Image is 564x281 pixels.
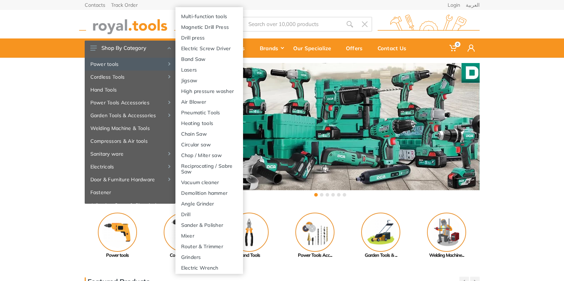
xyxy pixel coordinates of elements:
div: Cordless Tools [151,252,216,259]
a: Power tools [85,58,175,71]
a: Electric Screw Driver [175,43,243,53]
input: Site search [242,17,342,32]
a: Heating tools [175,118,243,128]
a: Electric Wrench [175,262,243,273]
div: Our Specialize [288,41,341,56]
a: Router & Trimmer [175,241,243,251]
button: Shop By Category [85,41,175,56]
img: Royal - Power Tools Accessories [295,213,334,252]
a: Track Order [111,2,138,7]
div: Welding Machine... [414,252,480,259]
a: Chain Saw [175,128,243,139]
a: Jigsaw [175,75,243,85]
a: Offers [341,38,373,58]
a: Drill press [175,32,243,43]
a: Air Blower [175,96,243,107]
div: Brands [255,41,288,56]
a: Fastener [85,186,175,199]
a: Our Specialize [288,38,341,58]
div: Contact Us [373,41,416,56]
a: Welding Machine... [414,213,480,259]
div: Power tools [85,252,151,259]
a: High pressure washer [175,85,243,96]
div: Garden Tools & ... [348,252,414,259]
a: Circular saw [175,139,243,150]
a: Login [448,2,460,7]
div: Power Tools Acc... [282,252,348,259]
a: Garden Tools & Accessories [85,109,175,122]
a: Grinders [175,251,243,262]
a: Door & Furniture Hardware [85,173,175,186]
a: Power tools [85,213,151,259]
img: royal.tools Logo [378,15,480,34]
img: Royal - Welding Machine & Tools [427,213,466,252]
a: Contact Us [373,38,416,58]
a: Demolition hammer [175,187,243,198]
a: Sander & Polisher [175,219,243,230]
span: 0 [455,42,460,47]
a: Reciprocating / Sabre Saw [175,160,243,177]
a: Vacuum cleaner [175,177,243,187]
a: Contacts [85,2,105,7]
div: Hand Tools [216,252,282,259]
a: Angle Grinder [175,198,243,209]
a: Band Saw [175,53,243,64]
a: Garden Tools & ... [348,213,414,259]
img: Royal - Cordless Tools [164,213,203,252]
a: Chop / Miter saw [175,150,243,160]
a: 0 [444,38,463,58]
a: Multi-function tools [175,11,243,21]
a: Pneumatic Tools [175,107,243,118]
a: Adhesive, Spray & Chemical [85,199,175,212]
a: Compressors & Air tools [85,135,175,147]
a: Welding Machine & Tools [85,122,175,135]
a: Power Tools Acc... [282,213,348,259]
a: Drill [175,209,243,219]
a: Mixer [175,230,243,241]
div: Offers [341,41,373,56]
a: Power Tools Accessories [85,96,175,109]
img: Royal - Hand Tools [230,213,269,252]
a: العربية [466,2,480,7]
a: Sanitary ware [85,147,175,160]
a: Hand Tools [85,83,175,96]
img: royal.tools Logo [79,15,181,34]
a: Electricals [85,160,175,173]
img: Royal - Garden Tools & Accessories [361,213,400,252]
img: Royal - Power tools [98,213,137,252]
a: Cordless Tools [151,213,216,259]
a: Lasers [175,64,243,75]
a: Magnetic Drill Press [175,21,243,32]
a: Cordless Tools [85,71,175,83]
a: Hand Tools [216,213,282,259]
